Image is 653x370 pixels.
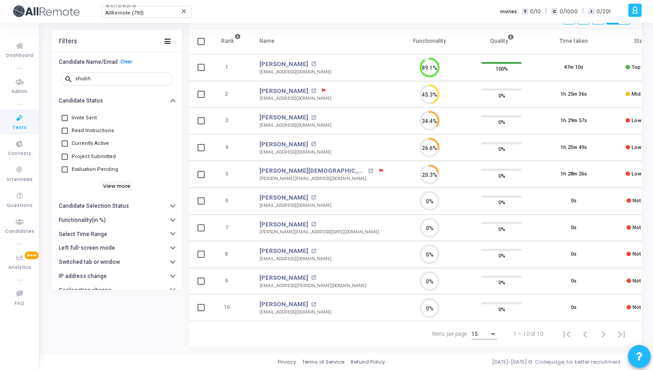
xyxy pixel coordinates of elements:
[571,304,576,312] div: 0s
[15,300,24,308] span: FAQ
[560,170,587,178] div: 1h 28m 26s
[311,249,316,254] mat-icon: open_in_new
[551,8,557,15] span: C
[259,36,275,46] div: Name
[5,228,34,236] span: Candidates
[571,224,576,232] div: 0s
[588,8,594,15] span: I
[259,166,366,175] a: [PERSON_NAME][DEMOGRAPHIC_DATA]
[59,231,107,238] h6: Select Time Range
[212,268,250,295] td: 9
[181,8,188,15] mat-icon: Clear
[498,118,505,127] span: 0%
[259,283,367,289] div: [EMAIL_ADDRESS][PERSON_NAME][DOMAIN_NAME]
[496,64,508,73] span: 100%
[25,252,39,259] span: New
[52,94,182,108] button: Candidate Status
[311,275,316,280] mat-icon: open_in_new
[120,59,132,65] a: Clear
[105,10,144,16] span: AllRemote (793)
[52,283,182,298] button: Geolocation change
[351,358,385,366] a: Refund Policy
[72,151,116,162] span: Project Submitted
[545,6,547,16] span: |
[259,122,332,129] div: [EMAIL_ADDRESS][DOMAIN_NAME]
[498,224,505,233] span: 0%
[6,202,32,210] span: Questions
[212,108,250,134] td: 3
[259,60,308,69] a: [PERSON_NAME]
[259,202,332,209] div: [EMAIL_ADDRESS][DOMAIN_NAME]
[500,8,518,15] label: Invites:
[259,300,308,309] a: [PERSON_NAME]
[311,88,316,93] mat-icon: open_in_new
[52,241,182,255] button: Left full-screen mode
[498,171,505,180] span: 0%
[594,325,612,343] button: Next page
[259,309,332,316] div: [EMAIL_ADDRESS][DOMAIN_NAME]
[259,69,332,76] div: [EMAIL_ADDRESS][DOMAIN_NAME]
[498,198,505,207] span: 0%
[59,38,77,45] div: Filters
[52,269,182,283] button: IP address change
[101,181,133,191] h6: View more
[259,193,308,202] a: [PERSON_NAME]
[498,304,505,313] span: 0%
[571,197,576,205] div: 0s
[394,29,466,54] th: Functionality
[212,161,250,188] td: 5
[212,215,250,242] td: 7
[212,29,250,54] th: Rank
[564,64,583,72] div: 47m 10s
[522,8,528,15] span: T
[212,188,250,215] td: 6
[212,81,250,108] td: 2
[560,144,587,152] div: 1h 23m 49s
[52,255,182,269] button: Switched tab or window
[259,229,379,236] div: [PERSON_NAME][EMAIL_ADDRESS][DATE][DOMAIN_NAME]
[59,287,111,294] h6: Geolocation change
[311,142,316,147] mat-icon: open_in_new
[311,62,316,67] mat-icon: open_in_new
[513,330,543,338] div: 1 – 10 of 10
[311,195,316,200] mat-icon: open_in_new
[302,358,344,366] a: Terms of Service
[212,134,250,161] td: 4
[52,199,182,213] button: Candidate Selection Status
[52,55,182,69] button: Candidate Name/EmailClear
[432,330,468,338] div: Items per page:
[212,241,250,268] td: 8
[571,251,576,258] div: 0s
[278,358,296,366] a: Privacy
[612,325,631,343] button: Last page
[530,8,541,15] span: 0/10
[212,294,250,321] td: 10
[59,273,107,280] h6: IP address change
[466,29,538,54] th: Quality
[259,95,332,102] div: [EMAIL_ADDRESS][DOMAIN_NAME]
[59,98,103,104] h6: Candidate Status
[11,88,27,96] span: Admin
[560,91,587,98] div: 1h 25m 36s
[72,164,118,175] span: Evaluation Pending
[259,247,308,256] a: [PERSON_NAME]
[259,140,308,149] a: [PERSON_NAME]
[560,117,587,125] div: 1h 29m 57s
[498,278,505,287] span: 0%
[596,8,611,15] span: 0/201
[7,176,32,184] span: Interviews
[59,59,118,66] h6: Candidate Name/Email
[259,273,308,283] a: [PERSON_NAME]
[259,220,308,229] a: [PERSON_NAME]
[52,227,182,241] button: Select Time Range
[8,264,31,272] span: Analytics
[52,213,182,227] button: Functionality(in %)
[259,149,332,156] div: [EMAIL_ADDRESS][DOMAIN_NAME]
[72,138,109,149] span: Currently Active
[11,2,80,21] img: logo
[59,245,115,252] h6: Left full-screen mode
[12,124,26,132] span: Tests
[560,8,578,15] span: 0/1000
[498,144,505,154] span: 0%
[259,113,308,122] a: [PERSON_NAME]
